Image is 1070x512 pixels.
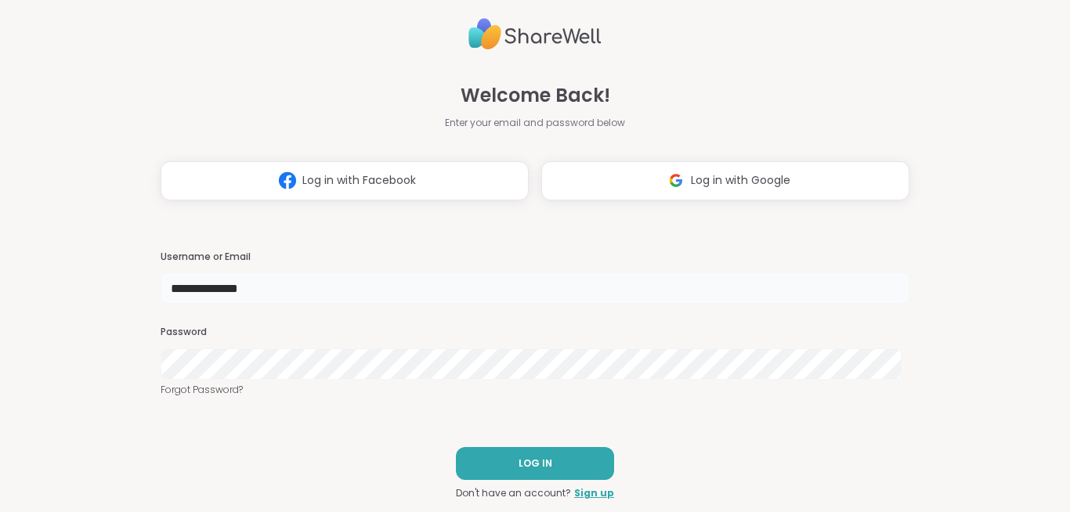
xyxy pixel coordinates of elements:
button: Log in with Google [541,161,909,200]
h3: Password [161,326,909,339]
button: Log in with Facebook [161,161,529,200]
span: Log in with Google [691,172,790,189]
img: ShareWell Logomark [273,166,302,195]
h3: Username or Email [161,251,909,264]
a: Sign up [574,486,614,500]
span: LOG IN [519,456,552,471]
span: Welcome Back! [461,81,610,110]
span: Don't have an account? [456,486,571,500]
span: Enter your email and password below [445,116,625,130]
span: Log in with Facebook [302,172,416,189]
a: Forgot Password? [161,383,909,397]
img: ShareWell Logomark [661,166,691,195]
button: LOG IN [456,447,614,480]
img: ShareWell Logo [468,12,602,56]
